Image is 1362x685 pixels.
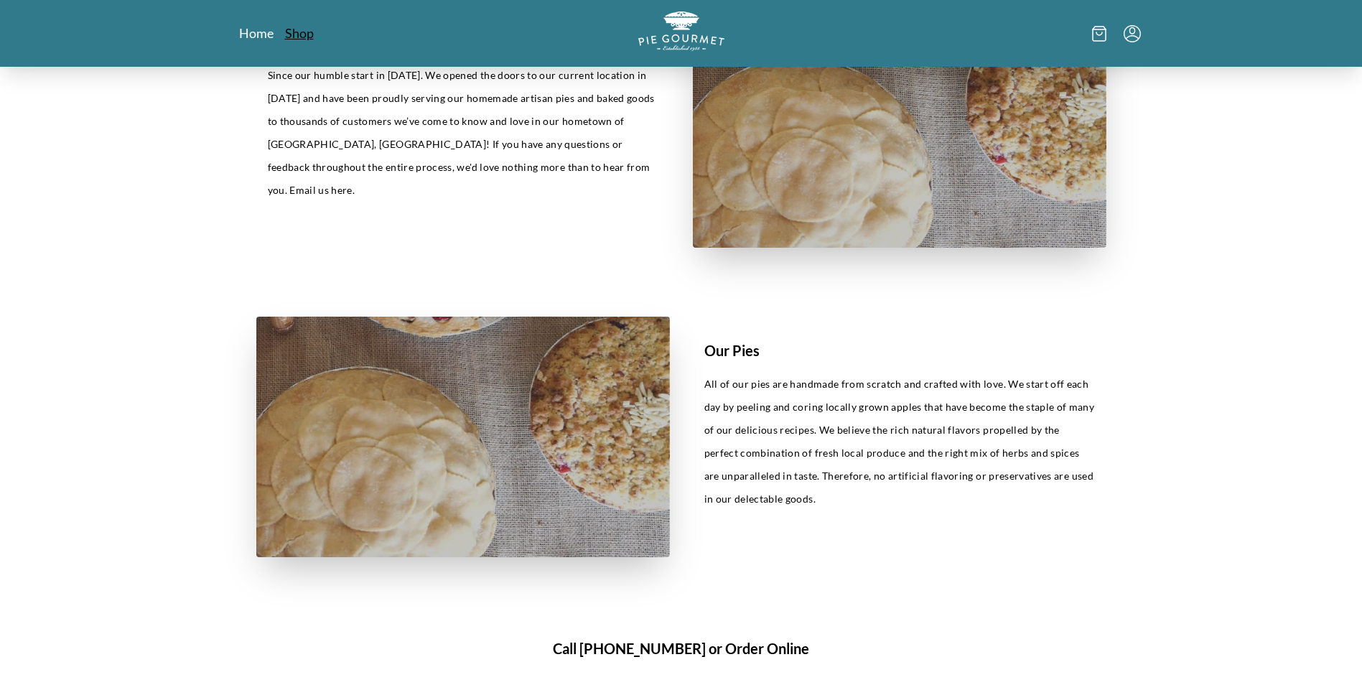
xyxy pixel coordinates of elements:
[704,340,1095,361] h1: Our Pies
[239,24,274,42] a: Home
[693,8,1106,248] img: story
[638,11,724,55] a: Logo
[256,317,670,557] img: pies
[704,373,1095,511] p: All of our pies are handmade from scratch and crafted with love. We start off each day by peeling...
[1124,25,1141,42] button: Menu
[285,24,314,42] a: Shop
[256,638,1106,659] h1: Call [PHONE_NUMBER] or Order Online
[268,64,658,202] p: Since our humble start in [DATE]. We opened the doors to our current location in [DATE] and have ...
[638,11,724,51] img: logo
